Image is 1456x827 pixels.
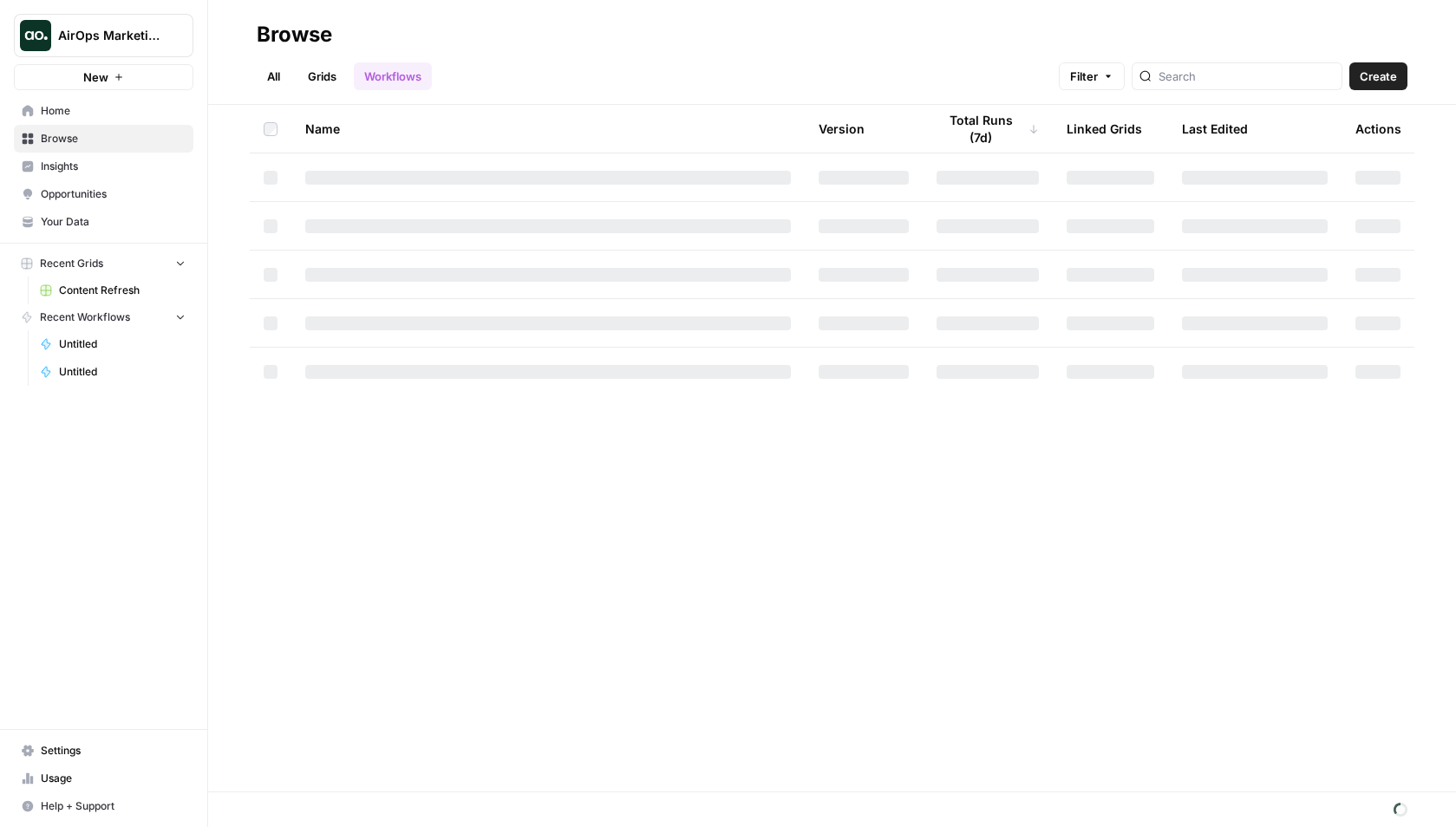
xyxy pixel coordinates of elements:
span: Your Data [41,214,186,230]
div: Version [819,105,865,153]
span: Create [1360,68,1397,85]
span: Insights [41,159,186,174]
div: Actions [1355,105,1401,153]
a: Your Data [14,208,193,236]
div: Browse [257,21,332,49]
span: New [83,68,108,86]
a: Content Refresh [32,277,193,304]
a: Opportunities [14,180,193,208]
a: Insights [14,153,193,180]
img: AirOps Marketing Logo [20,20,51,51]
a: Workflows [354,62,432,90]
button: Recent Grids [14,251,193,277]
a: Usage [14,765,193,792]
span: Browse [41,131,186,147]
a: Settings [14,737,193,765]
a: Home [14,97,193,125]
span: Help + Support [41,798,186,814]
a: All [257,62,291,90]
span: Filter [1070,68,1098,85]
a: Grids [297,62,347,90]
a: Untitled [32,330,193,358]
input: Search [1159,68,1335,85]
span: Content Refresh [59,283,186,298]
button: New [14,64,193,90]
a: Untitled [32,358,193,386]
div: Total Runs (7d) [937,105,1039,153]
span: Recent Grids [40,256,103,271]
span: Opportunities [41,186,186,202]
span: Settings [41,743,186,759]
div: Name [305,105,791,153]
span: AirOps Marketing [58,27,163,44]
button: Help + Support [14,792,193,820]
span: Usage [41,771,186,786]
span: Home [41,103,186,119]
button: Recent Workflows [14,304,193,330]
span: Untitled [59,364,186,380]
span: Untitled [59,336,186,352]
span: Recent Workflows [40,309,130,325]
button: Create [1349,62,1407,90]
div: Linked Grids [1067,105,1142,153]
button: Workspace: AirOps Marketing [14,14,193,57]
button: Filter [1059,62,1125,90]
div: Last Edited [1182,105,1248,153]
a: Browse [14,125,193,153]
